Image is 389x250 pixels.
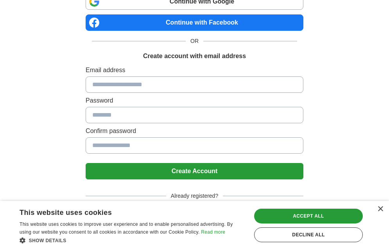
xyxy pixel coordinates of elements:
a: Continue with Facebook [86,14,303,31]
span: This website uses cookies to improve user experience and to enable personalised advertising. By u... [20,222,233,235]
span: OR [186,37,203,45]
a: Read more, opens a new window [201,229,225,235]
div: Decline all [254,227,363,242]
label: Password [86,96,303,105]
button: Create Account [86,163,303,179]
div: This website uses cookies [20,206,225,217]
label: Confirm password [86,126,303,136]
div: Close [377,206,383,212]
h1: Create account with email address [143,51,246,61]
span: Show details [29,238,66,243]
span: Already registered? [166,192,223,200]
div: Show details [20,236,244,244]
div: Accept all [254,209,363,223]
label: Email address [86,66,303,75]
